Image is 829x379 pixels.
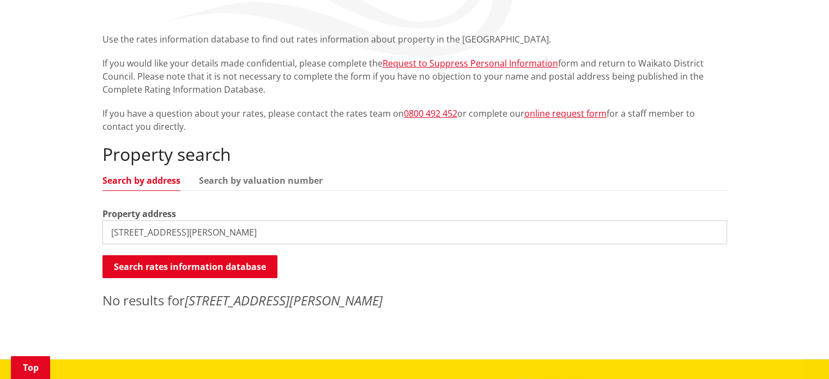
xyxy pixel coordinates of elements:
a: Top [11,356,50,379]
a: Search by address [102,176,180,185]
em: [STREET_ADDRESS][PERSON_NAME] [185,291,383,309]
iframe: Messenger Launcher [779,333,818,372]
p: If you have a question about your rates, please contact the rates team on or complete our for a s... [102,107,727,133]
p: No results for [102,291,727,310]
input: e.g. Duke Street NGARUAWAHIA [102,220,727,244]
h2: Property search [102,144,727,165]
a: Search by valuation number [199,176,323,185]
p: Use the rates information database to find out rates information about property in the [GEOGRAPHI... [102,33,727,46]
a: online request form [524,107,607,119]
label: Property address [102,207,176,220]
a: 0800 492 452 [404,107,457,119]
p: If you would like your details made confidential, please complete the form and return to Waikato ... [102,57,727,96]
a: Request to Suppress Personal Information [383,57,558,69]
button: Search rates information database [102,255,277,278]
